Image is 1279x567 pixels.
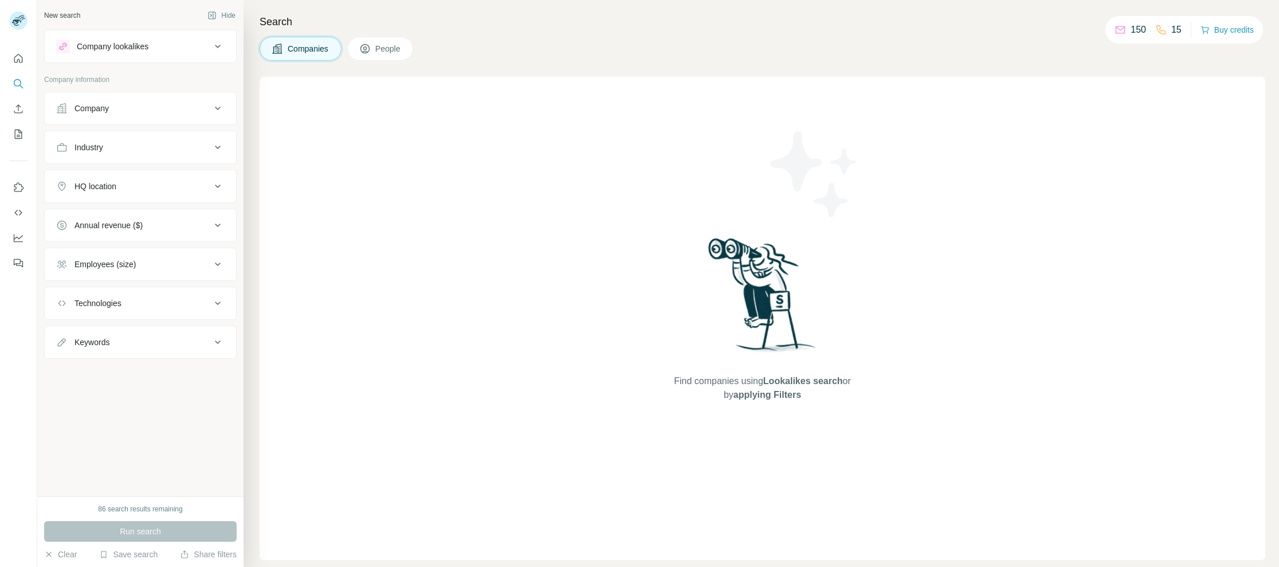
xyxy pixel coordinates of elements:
p: 150 [1131,23,1146,37]
div: New search [44,10,80,21]
div: Technologies [74,298,121,309]
div: Annual revenue ($) [74,220,143,231]
span: Find companies using or by [670,374,854,402]
button: Save search [99,549,158,560]
button: Company [45,95,236,122]
span: Companies [288,43,329,54]
div: 86 search results remaining [98,504,182,514]
button: Feedback [9,253,28,273]
img: Surfe Illustration - Woman searching with binoculars [703,235,822,363]
h4: Search [260,14,1265,30]
button: Employees (size) [45,251,236,278]
span: Lookalikes search [763,376,843,386]
button: Search [9,73,28,94]
button: Clear [44,549,77,560]
span: applying Filters [733,390,801,400]
button: Hide [199,7,244,24]
div: HQ location [74,181,116,192]
img: Surfe Illustration - Stars [763,123,866,226]
button: Buy credits [1200,22,1254,38]
p: Company information [44,75,237,85]
span: People [375,43,402,54]
button: My lists [9,124,28,144]
button: Use Surfe on LinkedIn [9,177,28,198]
div: Company [74,103,109,114]
div: Keywords [74,337,109,348]
button: Technologies [45,290,236,317]
button: Quick start [9,48,28,69]
button: Dashboard [9,228,28,248]
button: Keywords [45,329,236,356]
button: Share filters [180,549,237,560]
button: Annual revenue ($) [45,212,236,239]
button: HQ location [45,173,236,200]
button: Industry [45,134,236,161]
p: 15 [1171,23,1182,37]
div: Company lookalikes [77,41,148,52]
div: Employees (size) [74,259,136,270]
div: Industry [74,142,103,153]
button: Use Surfe API [9,202,28,223]
button: Company lookalikes [45,33,236,60]
button: Enrich CSV [9,99,28,119]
